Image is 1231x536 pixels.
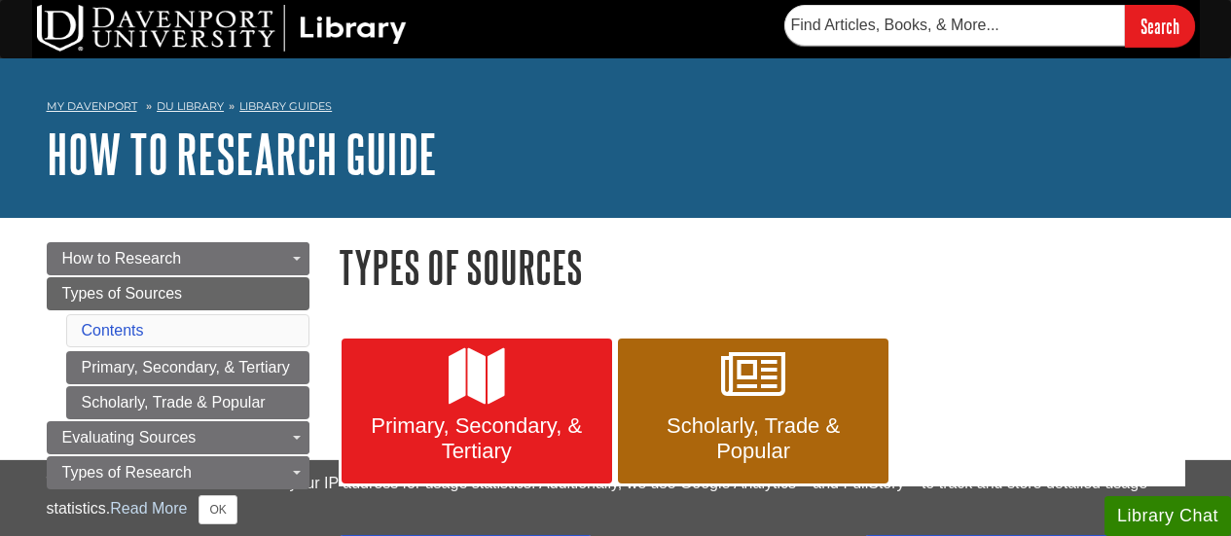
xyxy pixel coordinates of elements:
[1104,496,1231,536] button: Library Chat
[47,421,309,454] a: Evaluating Sources
[62,429,197,446] span: Evaluating Sources
[82,322,144,339] a: Contents
[47,98,137,115] a: My Davenport
[66,386,309,419] a: Scholarly, Trade & Popular
[342,339,612,484] a: Primary, Secondary, & Tertiary
[618,339,888,484] a: Scholarly, Trade & Popular
[47,242,309,489] div: Guide Page Menu
[47,124,437,184] a: How to Research Guide
[66,351,309,384] a: Primary, Secondary, & Tertiary
[633,413,874,464] span: Scholarly, Trade & Popular
[37,5,407,52] img: DU Library
[62,285,183,302] span: Types of Sources
[339,242,1185,292] h1: Types of Sources
[47,242,309,275] a: How to Research
[47,456,309,489] a: Types of Research
[239,99,332,113] a: Library Guides
[47,93,1185,125] nav: breadcrumb
[157,99,224,113] a: DU Library
[784,5,1125,46] input: Find Articles, Books, & More...
[62,464,192,481] span: Types of Research
[47,277,309,310] a: Types of Sources
[784,5,1195,47] form: Searches DU Library's articles, books, and more
[356,413,597,464] span: Primary, Secondary, & Tertiary
[1125,5,1195,47] input: Search
[62,250,182,267] span: How to Research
